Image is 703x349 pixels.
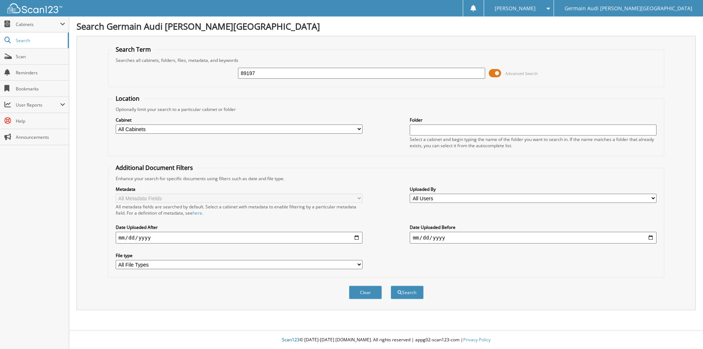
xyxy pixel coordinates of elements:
[116,232,362,244] input: start
[410,136,656,149] div: Select a cabinet and begin typing the name of the folder you want to search in. If the name match...
[112,94,143,103] legend: Location
[116,204,362,216] div: All metadata fields are searched by default. Select a cabinet with metadata to enable filtering b...
[565,6,692,11] span: Germain Audi [PERSON_NAME][GEOGRAPHIC_DATA]
[112,175,661,182] div: Enhance your search for specific documents using filters such as date and file type.
[349,286,382,299] button: Clear
[16,134,65,140] span: Announcements
[282,337,300,343] span: Scan123
[112,106,661,112] div: Optionally limit your search to a particular cabinet or folder
[77,20,696,32] h1: Search Germain Audi [PERSON_NAME][GEOGRAPHIC_DATA]
[69,331,703,349] div: © [DATE]-[DATE] [DOMAIN_NAME]. All rights reserved | appg02-scan123-com |
[193,210,202,216] a: here
[410,186,656,192] label: Uploaded By
[7,3,62,13] img: scan123-logo-white.svg
[116,224,362,230] label: Date Uploaded After
[16,53,65,60] span: Scan
[16,102,60,108] span: User Reports
[505,71,538,76] span: Advanced Search
[391,286,424,299] button: Search
[16,118,65,124] span: Help
[16,21,60,27] span: Cabinets
[16,86,65,92] span: Bookmarks
[463,337,491,343] a: Privacy Policy
[112,45,155,53] legend: Search Term
[112,57,661,63] div: Searches all cabinets, folders, files, metadata, and keywords
[410,232,656,244] input: end
[116,117,362,123] label: Cabinet
[16,37,64,44] span: Search
[410,117,656,123] label: Folder
[116,186,362,192] label: Metadata
[666,314,703,349] iframe: Chat Widget
[116,252,362,259] label: File type
[410,224,656,230] label: Date Uploaded Before
[495,6,536,11] span: [PERSON_NAME]
[16,70,65,76] span: Reminders
[112,164,197,172] legend: Additional Document Filters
